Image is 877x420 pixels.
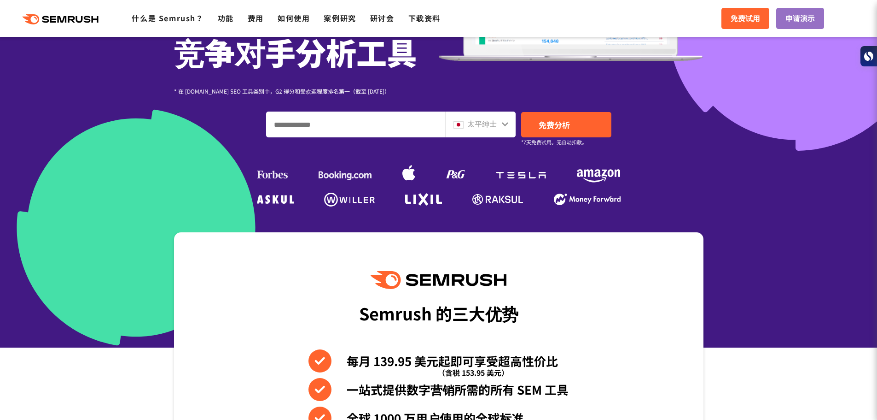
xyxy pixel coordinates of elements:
a: 功能 [218,12,234,24]
font: 一站式提供数字营销所需的所有 SEM 工具 [347,381,569,398]
a: 申请演示 [776,8,824,29]
font: 每月 139.95 美元起即可享受超高性价比 [347,352,558,369]
a: 下载资料 [408,12,441,24]
font: Semrush 的三大优势 [359,301,518,325]
font: *7天免费试用。无自动扣款。 [521,138,587,146]
img: Semrush [371,271,506,289]
a: 免费分析 [521,112,611,137]
a: 费用 [248,12,264,24]
input: 输入域名、关键字或 URL [267,112,445,137]
a: 免费试用 [721,8,769,29]
font: 太平绅士 [467,118,497,129]
a: 什么是 Semrush？ [132,12,203,24]
font: 竞争对手分析工具 [174,30,417,74]
font: * 在 [DOMAIN_NAME] SEO 工具类别中，G2 得分和受欢迎程度排名第一（截至 [DATE]） [174,87,390,95]
a: 案例研究 [324,12,356,24]
a: 如何使用 [278,12,310,24]
font: 免费试用 [731,12,760,24]
font: 申请演示 [785,12,815,24]
a: 研讨会 [370,12,395,24]
font: （含税 153.95 美元） [438,367,509,378]
font: 免费分析 [539,119,570,130]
